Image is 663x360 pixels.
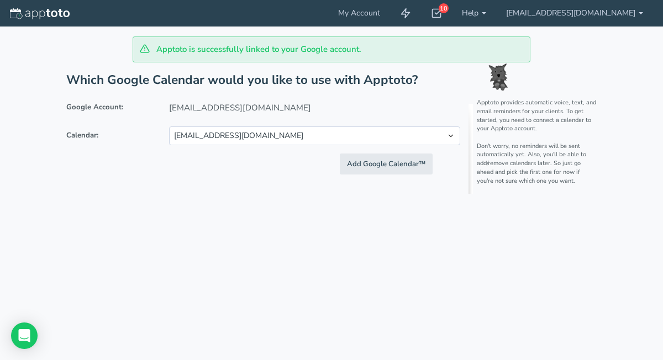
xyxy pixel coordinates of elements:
[439,3,449,13] div: 10
[488,63,508,91] img: toto-small.png
[11,322,38,349] div: Open Intercom Messenger
[169,98,460,118] p: [EMAIL_ADDRESS][DOMAIN_NAME]
[469,98,606,194] div: Apptoto provides automatic voice, text, and email reminders for your clients. To get started, you...
[58,126,161,141] label: Calendar:
[10,8,70,19] img: logo-apptoto--white.svg
[133,36,530,62] div: Apptoto is successfully linked to your Google account.
[58,98,161,113] label: Google Account:
[66,73,597,87] h2: Which Google Calendar would you like to use with Apptoto?
[340,153,433,175] button: Add Google Calendar™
